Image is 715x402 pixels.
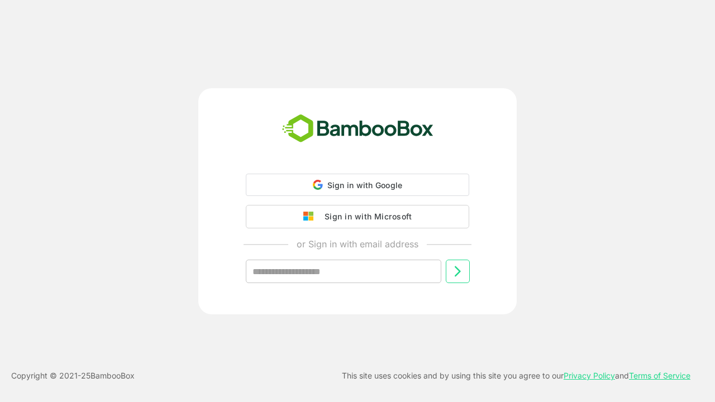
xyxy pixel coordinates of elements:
img: google [303,212,319,222]
p: This site uses cookies and by using this site you agree to our and [342,369,690,382]
button: Sign in with Microsoft [246,205,469,228]
div: Sign in with Microsoft [319,209,412,224]
p: or Sign in with email address [297,237,418,251]
img: bamboobox [276,111,440,147]
p: Copyright © 2021- 25 BambooBox [11,369,135,382]
div: Sign in with Google [246,174,469,196]
a: Terms of Service [629,371,690,380]
span: Sign in with Google [327,180,403,190]
a: Privacy Policy [564,371,615,380]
